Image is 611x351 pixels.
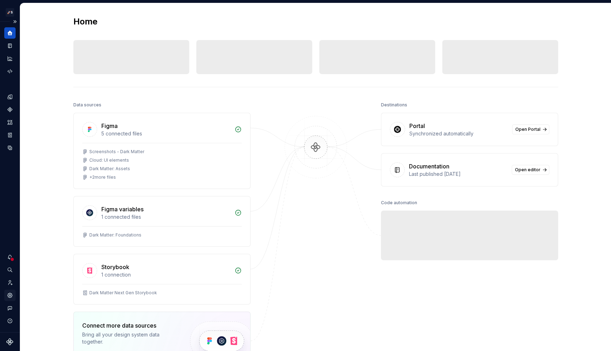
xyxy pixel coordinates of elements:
button: 🚀S [1,5,18,20]
div: 🚀S [6,8,14,17]
div: 1 connected files [101,213,230,221]
a: Assets [4,117,16,128]
div: Documentation [409,162,449,171]
div: Bring all your design system data together. [82,331,178,345]
div: Dark Matter Next Gen Storybook [89,290,157,296]
a: Home [4,27,16,39]
button: Contact support [4,302,16,314]
div: Screenshots - Dark Matter [89,149,144,155]
a: Components [4,104,16,115]
button: Notifications [4,251,16,263]
span: Open Portal [515,127,540,132]
a: Code automation [4,66,16,77]
div: Connect more data sources [82,321,178,330]
div: Cloud: UI elements [89,157,129,163]
div: Last published [DATE] [409,171,508,178]
a: Data sources [4,142,16,154]
div: Storybook [101,263,129,271]
div: Portal [409,122,425,130]
button: Expand sidebar [10,17,20,27]
a: Figma variables1 connected filesDark Matter: Foundations [73,196,251,247]
span: Open editor [515,167,540,173]
a: Invite team [4,277,16,288]
a: Storybook stories [4,129,16,141]
a: Analytics [4,53,16,64]
div: Data sources [73,100,101,110]
div: 1 connection [101,271,230,278]
div: Code automation [381,198,417,208]
div: Synchronized automatically [409,130,508,137]
div: Destinations [381,100,407,110]
div: Figma [101,122,118,130]
div: Dark Matter: Assets [89,166,130,172]
a: Figma5 connected filesScreenshots - Dark MatterCloud: UI elementsDark Matter: Assets+2more files [73,113,251,189]
div: Figma variables [101,205,144,213]
a: Design tokens [4,91,16,102]
h2: Home [73,16,97,27]
div: 5 connected files [101,130,230,137]
a: Settings [4,290,16,301]
svg: Supernova Logo [6,338,13,345]
div: + 2 more files [89,174,116,180]
a: Open Portal [512,124,549,134]
button: Search ⌘K [4,264,16,275]
a: Open editor [512,165,549,175]
a: Storybook1 connectionDark Matter Next Gen Storybook [73,254,251,305]
div: Dark Matter: Foundations [89,232,141,238]
a: Documentation [4,40,16,51]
